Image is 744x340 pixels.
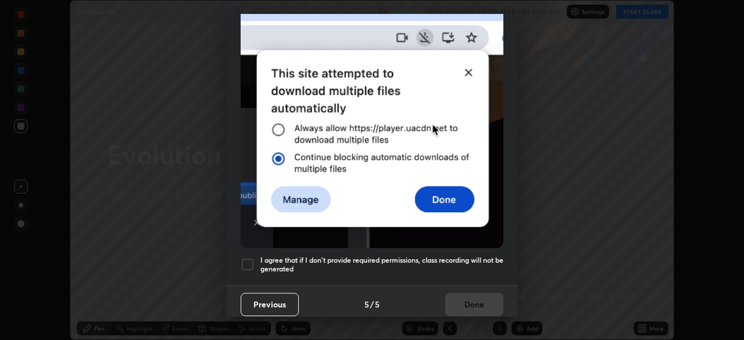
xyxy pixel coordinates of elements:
[364,298,369,310] h4: 5
[260,256,503,274] h5: I agree that if I don't provide required permissions, class recording will not be generated
[241,293,299,316] button: Previous
[375,298,380,310] h4: 5
[370,298,374,310] h4: /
